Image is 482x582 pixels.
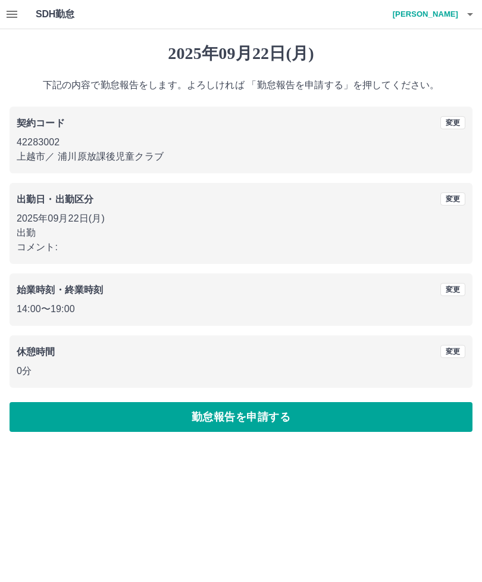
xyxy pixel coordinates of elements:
button: 変更 [440,283,465,296]
b: 出勤日・出勤区分 [17,194,93,204]
h1: 2025年09月22日(月) [10,43,472,64]
b: 始業時刻・終業時刻 [17,285,103,295]
button: 勤怠報告を申請する [10,402,472,432]
p: 14:00 〜 19:00 [17,302,465,316]
p: 下記の内容で勤怠報告をします。よろしければ 「勤怠報告を申請する」を押してください。 [10,78,472,92]
p: 42283002 [17,135,465,150]
p: 2025年09月22日(月) [17,211,465,226]
button: 変更 [440,116,465,129]
p: 0分 [17,364,465,378]
b: 契約コード [17,118,65,128]
p: コメント: [17,240,465,254]
b: 休憩時間 [17,347,55,357]
button: 変更 [440,192,465,206]
p: 出勤 [17,226,465,240]
button: 変更 [440,345,465,358]
p: 上越市 ／ 浦川原放課後児童クラブ [17,150,465,164]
